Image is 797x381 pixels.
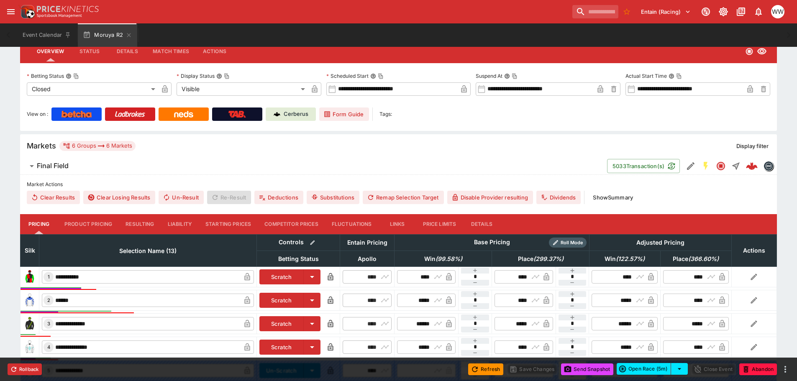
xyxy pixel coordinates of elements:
h6: Final Field [37,161,69,170]
button: Toggle light/dark mode [716,4,731,19]
img: Sportsbook Management [37,14,82,18]
span: 2 [46,297,52,303]
th: Apollo [340,251,395,266]
button: Documentation [733,4,748,19]
button: Pricing [20,214,58,234]
span: 3 [46,321,52,327]
button: Final Field [20,158,607,174]
span: Place(366.60%) [664,254,728,264]
div: c5e99572-77b8-4d23-ac5e-474c4c9d5687 [746,160,758,172]
button: Betting StatusCopy To Clipboard [66,73,72,79]
button: select merge strategy [671,363,688,375]
div: Closed [27,82,158,96]
em: ( 122.57 %) [616,254,645,264]
button: Event Calendar [18,23,76,47]
button: Scratch [259,340,304,355]
div: William Wallace [771,5,784,18]
svg: Closed [716,161,726,171]
img: Neds [174,111,193,118]
img: runner 4 [23,340,36,354]
button: Remap Selection Target [363,191,444,204]
button: Clear Losing Results [83,191,155,204]
th: Controls [256,234,340,251]
th: Entain Pricing [340,234,395,251]
p: Suspend At [476,72,502,79]
img: Cerberus [274,111,280,118]
button: Details [108,41,146,61]
a: Form Guide [319,107,369,121]
img: runner 3 [23,317,36,330]
button: Clear Results [27,191,80,204]
button: SGM Enabled [698,159,713,174]
button: Abandon [739,363,777,375]
h5: Markets [27,141,56,151]
button: Select Tenant [636,5,696,18]
img: PriceKinetics Logo [18,3,35,20]
button: Connected to PK [698,4,713,19]
span: Win(99.58%) [415,254,472,264]
button: Match Times [146,41,196,61]
th: Adjusted Pricing [589,234,731,251]
button: Bulk edit [307,237,318,248]
button: more [780,364,790,374]
span: Betting Status [269,254,328,264]
input: search [572,5,618,18]
label: Market Actions [27,178,770,191]
button: William Wallace [769,3,787,21]
button: Actual Start TimeCopy To Clipboard [669,73,674,79]
button: Overview [30,41,71,61]
button: Copy To Clipboard [512,73,518,79]
button: No Bookmarks [620,5,633,18]
button: Deductions [254,191,303,204]
div: Base Pricing [471,237,513,248]
button: Details [463,214,500,234]
button: Copy To Clipboard [676,73,682,79]
button: Open Race (5m) [617,363,671,375]
svg: Closed [745,47,753,56]
button: Substitutions [307,191,359,204]
button: Scratch [259,316,304,331]
button: Product Pricing [58,214,119,234]
button: Closed [713,159,728,174]
button: Copy To Clipboard [73,73,79,79]
p: Display Status [177,72,215,79]
button: Straight [728,159,743,174]
button: open drawer [3,4,18,19]
button: Dividends [536,191,581,204]
a: Cerberus [266,107,316,121]
label: View on : [27,107,48,121]
button: Copy To Clipboard [224,73,230,79]
button: Suspend AtCopy To Clipboard [504,73,510,79]
th: Silk [21,234,39,266]
button: Un-Result [159,191,203,204]
button: Edit Detail [683,159,698,174]
p: Betting Status [27,72,64,79]
button: Status [71,41,108,61]
span: 4 [46,344,52,350]
span: 1 [46,274,51,280]
button: Display filter [731,139,774,153]
em: ( 299.37 %) [533,254,564,264]
button: Moruya R2 [78,23,137,47]
img: runner 1 [23,270,36,284]
p: Actual Start Time [625,72,667,79]
div: split button [617,363,688,375]
button: Notifications [751,4,766,19]
button: Actions [196,41,233,61]
em: ( 366.60 %) [688,254,719,264]
button: Price Limits [416,214,463,234]
button: Links [379,214,416,234]
button: Refresh [468,363,503,375]
button: Competitor Prices [258,214,325,234]
th: Actions [731,234,776,266]
label: Tags: [379,107,392,121]
img: PriceKinetics [37,6,99,12]
img: TabNZ [228,111,246,118]
button: Scheduled StartCopy To Clipboard [370,73,376,79]
button: Fluctuations [325,214,379,234]
button: Scratch [259,293,304,308]
button: Disable Provider resulting [447,191,533,204]
button: Copy To Clipboard [378,73,384,79]
p: Cerberus [284,110,308,118]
